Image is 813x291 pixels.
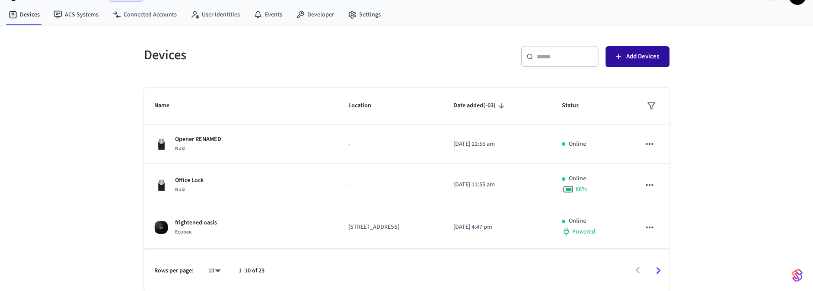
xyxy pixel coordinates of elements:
[154,137,168,151] img: Nuki Smart Lock 3.0 Pro Black, Front
[154,178,168,192] img: Nuki Smart Lock 3.0 Pro Black, Front
[562,99,590,112] span: Status
[606,46,670,67] button: Add Devices
[154,266,194,275] p: Rows per page:
[348,223,432,232] p: [STREET_ADDRESS]
[239,266,265,275] p: 1–10 of 23
[626,51,659,62] span: Add Devices
[175,135,221,144] p: Opener RENAMED
[47,7,105,22] a: ACS Systems
[572,227,595,236] span: Powered
[453,140,541,149] p: [DATE] 11:55 am
[348,140,432,149] p: -
[184,7,247,22] a: User Identities
[569,140,586,149] p: Online
[453,99,507,112] span: Date added(-03)
[204,265,225,277] div: 10
[175,228,191,236] span: Ecobee
[154,221,168,234] img: ecobee_lite_3
[348,180,432,189] p: -
[648,260,668,281] button: Go to next page
[792,269,803,282] img: SeamLogoGradient.69752ec5.svg
[569,174,586,183] p: Online
[453,223,541,232] p: [DATE] 4:47 pm
[569,217,586,226] p: Online
[175,186,185,193] span: Nuki
[2,7,47,22] a: Devices
[154,99,181,112] span: Name
[247,7,289,22] a: Events
[576,185,587,194] span: 86 %
[175,176,204,185] p: Office Lock
[289,7,341,22] a: Developer
[144,46,402,64] h5: Devices
[348,99,383,112] span: Location
[453,180,541,189] p: [DATE] 11:55 am
[175,218,217,227] p: frightened oasis
[175,145,185,152] span: Nuki
[341,7,388,22] a: Settings
[105,7,184,22] a: Connected Accounts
